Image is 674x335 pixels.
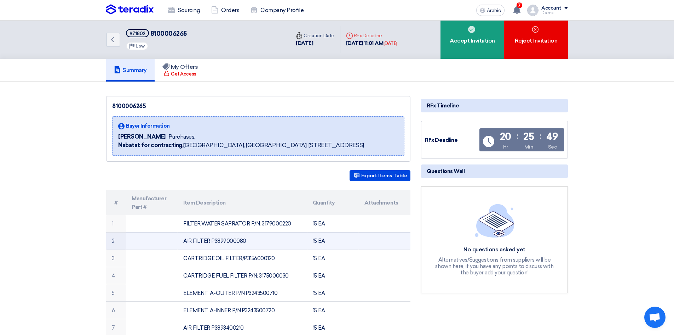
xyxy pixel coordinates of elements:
font: RFx Deadline [354,33,382,39]
font: : [517,131,518,141]
font: CARTRIDGE,OIL FILTER/P3156000120 [183,255,275,262]
font: Questions Wall [427,168,465,174]
font: [PERSON_NAME] [118,133,166,140]
font: CARTRIDGE FUEL FILTER P/N: 3175000030 [183,273,288,279]
font: ELEMENT A-INNER P/N:P3243500720 [183,307,275,314]
font: RFx Deadline [425,137,457,143]
a: Summary [106,59,155,82]
font: 1 [112,220,114,227]
font: Arabic [487,7,501,13]
font: [DATE] [296,40,313,46]
font: No questions asked yet [463,246,525,253]
font: 6 [112,307,115,314]
a: My Offers Get Access [155,59,206,82]
font: Quantity [313,200,335,206]
font: 15 EA [313,290,325,296]
font: [GEOGRAPHIC_DATA], [GEOGRAPHIC_DATA], [STREET_ADDRESS] [183,142,364,149]
font: Sourcing [178,7,200,13]
font: 7 [112,325,115,331]
font: Purchases, [168,133,195,140]
font: : [540,131,541,141]
font: Hr [503,144,508,150]
font: Item Description [183,200,225,206]
font: Creation Date [304,33,334,39]
font: 15 EA [313,325,325,331]
font: 15 EA [313,255,325,262]
font: Account [541,5,561,11]
font: Sec [548,144,557,150]
font: Get Access [171,71,196,77]
font: # [114,200,118,206]
font: AIR FILTER P3899000080 [183,238,246,244]
img: Teradix logo [106,4,154,15]
font: Buyer Information [126,123,170,129]
font: 8100006265 [150,30,187,38]
font: [DATE] [384,41,397,46]
font: 8100006265 [112,103,146,110]
font: 2 [112,238,115,244]
font: AIR FILTER P3893400210 [183,325,243,331]
font: 4 [112,273,115,279]
a: Orders [206,2,245,18]
font: 25 [523,131,534,143]
font: RFx Timeline [427,102,459,109]
img: empty_state_list.svg [475,204,514,237]
font: Reject Invitation [515,37,558,44]
font: Alternatives/Suggestions from suppliers will be shown here, if you have any points to discuss wit... [435,257,553,276]
font: My Offers [171,63,198,70]
font: Summary [122,67,147,73]
font: Manufacturer Part # [132,195,166,210]
font: Accept Invitation [450,37,495,44]
font: FILTER,WATER,SAPRATOR P/N: 3179000220 [183,220,291,227]
font: 15 EA [313,220,325,227]
font: ELEMENT A-OUTER P/N:P3243500710 [183,290,277,296]
a: Sourcing [162,2,206,18]
font: Nabatat for contracting, [118,142,183,149]
font: 3 [112,255,115,262]
button: Arabic [476,5,505,16]
font: Export Items Table [361,173,407,179]
font: [DATE] 11:01 AM [346,40,384,46]
font: 49 [546,131,558,143]
font: 5 [112,290,115,296]
font: 20 [500,131,511,143]
div: Open chat [644,307,666,328]
font: 15 EA [313,273,325,279]
h5: 8100006265 [126,29,187,38]
font: Attachments [364,200,398,206]
font: 7 [518,3,521,8]
font: Min [524,144,534,150]
font: 15 EA [313,307,325,314]
font: Orders [221,7,239,13]
font: Dalma [541,11,554,15]
font: #71802 [129,31,145,36]
font: Company Profile [260,7,304,13]
button: Export Items Table [350,170,410,181]
img: profile_test.png [527,5,538,16]
font: 15 EA [313,238,325,244]
font: Low [136,44,145,49]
